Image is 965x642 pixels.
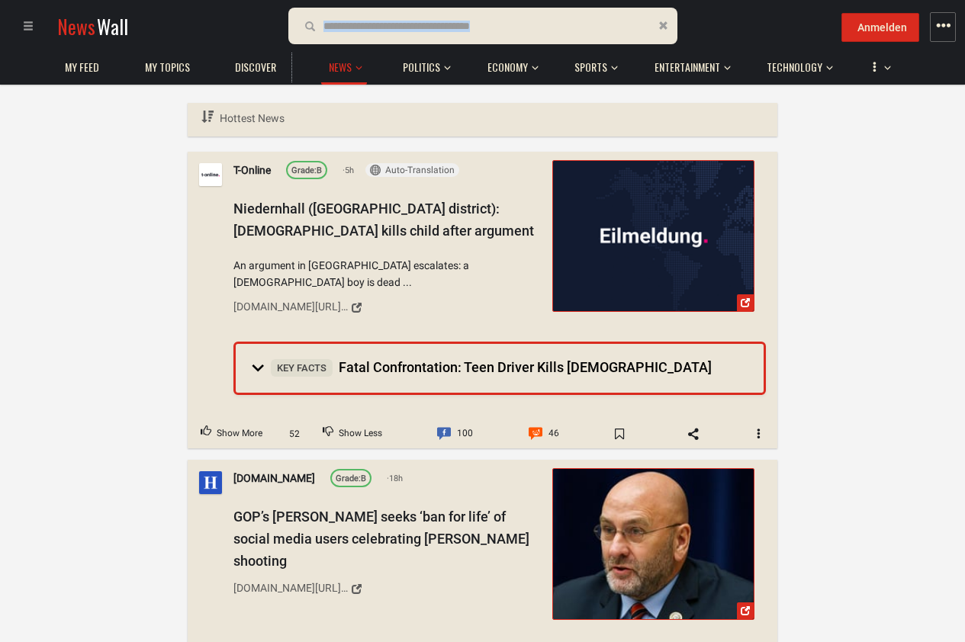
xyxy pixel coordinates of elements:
[291,165,317,175] span: Grade:
[199,103,287,134] a: Hottest News
[487,60,528,74] span: Economy
[767,60,822,74] span: Technology
[97,12,128,40] span: Wall
[233,201,534,239] span: Niedernhall ([GEOGRAPHIC_DATA] district): [DEMOGRAPHIC_DATA] kills child after argument
[553,161,754,311] img: Niedernhall (Hohenlohe district): 18-year-old kills child after argument
[647,53,728,82] a: Entertainment
[233,509,529,569] span: GOP’s [PERSON_NAME] seeks ‘ban for life’ of social media users celebrating [PERSON_NAME] shooting
[145,60,190,74] span: My topics
[336,472,366,486] div: B
[233,576,542,602] a: [DOMAIN_NAME][URL][PERSON_NAME][PERSON_NAME]
[57,12,128,40] a: NewsWall
[291,164,322,178] div: B
[233,470,315,486] a: [DOMAIN_NAME]
[365,163,459,177] button: Auto-Translation
[387,472,403,486] span: 18h
[199,471,222,494] img: Profile picture of thehill.com
[552,160,754,312] a: Niedernhall (Hohenlohe district): 18-year-old kills child after argument
[552,468,754,620] a: GOP’s Higgins seeks ‘ban for life’ of social media users celebrating ...
[199,163,222,186] img: Profile picture of T-Online
[233,579,348,596] div: [DOMAIN_NAME][URL][PERSON_NAME][PERSON_NAME]
[286,161,327,179] a: Grade:B
[548,424,559,444] span: 46
[403,60,440,74] span: Politics
[395,53,448,82] a: Politics
[310,419,395,448] button: Downvote
[424,419,486,448] a: Comment
[336,473,361,483] span: Grade:
[567,46,618,82] button: Sports
[321,46,367,85] button: News
[271,359,712,375] span: Fatal Confrontation: Teen Driver Kills [DEMOGRAPHIC_DATA]
[597,422,642,446] span: Bookmark
[759,46,833,82] button: Technology
[395,46,451,82] button: Politics
[233,257,542,291] span: An argument in [GEOGRAPHIC_DATA] escalates: a [DEMOGRAPHIC_DATA] boy is dead ...
[647,46,731,82] button: Entertainment
[339,424,382,444] span: Show Less
[321,53,359,82] a: News
[233,294,542,320] a: [DOMAIN_NAME][URL][PERSON_NAME]
[236,344,764,393] summary: Key FactsFatal Confrontation: Teen Driver Kills [DEMOGRAPHIC_DATA]
[271,359,333,377] span: Key Facts
[480,53,536,82] a: Economy
[329,60,352,74] span: News
[857,21,907,34] span: Anmelden
[759,53,830,82] a: Technology
[57,12,95,40] span: News
[65,60,99,74] span: My Feed
[220,112,285,124] span: Hottest News
[233,162,271,178] a: T-Online
[217,424,262,444] span: Show More
[188,419,275,448] button: Upvote
[574,60,607,74] span: Sports
[655,60,720,74] span: Entertainment
[516,419,572,448] a: Comment
[233,298,348,315] div: [DOMAIN_NAME][URL][PERSON_NAME]
[457,424,473,444] span: 100
[567,53,615,82] a: Sports
[480,46,539,82] button: Economy
[671,422,716,446] span: Share
[343,164,354,178] span: 5h
[330,469,372,487] a: Grade:B
[841,13,919,42] button: Anmelden
[281,427,307,441] span: 52
[235,60,276,74] span: Discover
[553,469,754,619] img: GOP’s Higgins seeks ‘ban for life’ of social media users celebrating ...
